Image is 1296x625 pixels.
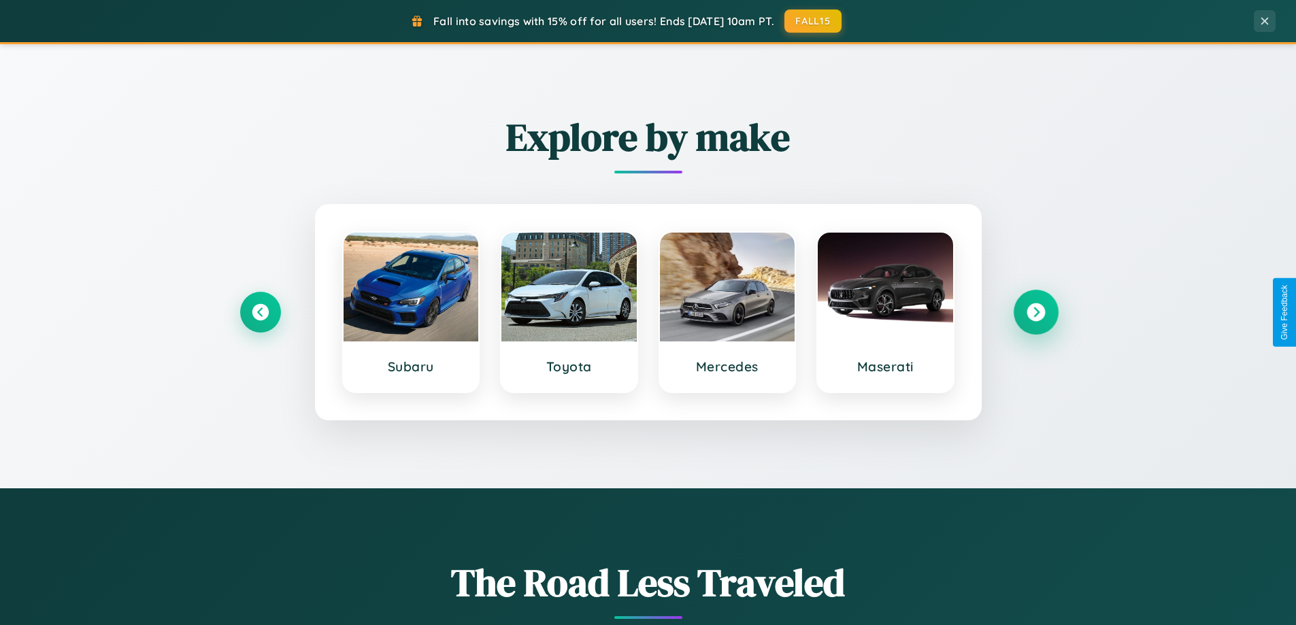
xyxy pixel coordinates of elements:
[515,358,623,375] h3: Toyota
[433,14,774,28] span: Fall into savings with 15% off for all users! Ends [DATE] 10am PT.
[784,10,842,33] button: FALL15
[240,556,1057,609] h1: The Road Less Traveled
[1280,285,1289,340] div: Give Feedback
[674,358,782,375] h3: Mercedes
[831,358,940,375] h3: Maserati
[240,111,1057,163] h2: Explore by make
[357,358,465,375] h3: Subaru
